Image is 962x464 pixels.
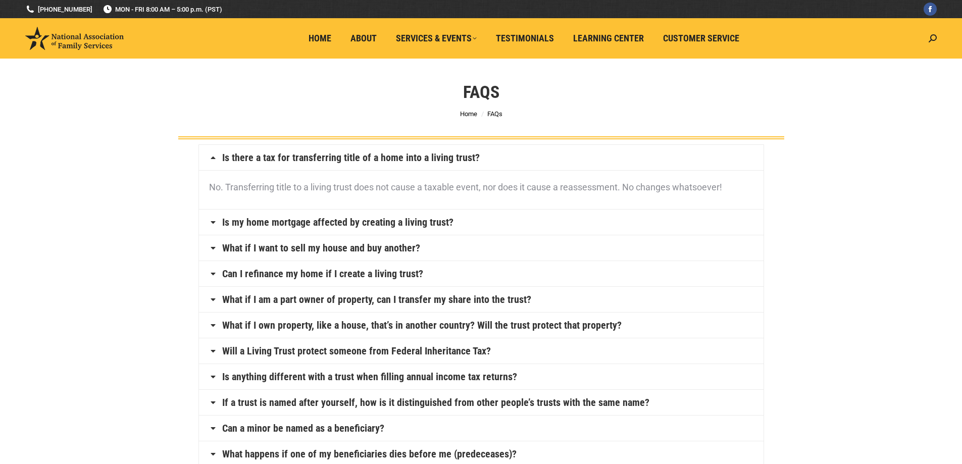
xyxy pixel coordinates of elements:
span: Learning Center [573,33,644,44]
a: Is there a tax for transferring title of a home into a living trust? [222,152,480,163]
a: If a trust is named after yourself, how is it distinguished from other people’s trusts with the s... [222,397,649,407]
a: Is my home mortgage affected by creating a living trust? [222,217,453,227]
a: Home [301,29,338,48]
span: FAQs [487,110,502,118]
a: Facebook page opens in new window [924,3,937,16]
a: Testimonials [489,29,561,48]
a: Can I refinance my home if I create a living trust? [222,269,423,279]
a: [PHONE_NUMBER] [25,5,92,14]
span: About [350,33,377,44]
img: National Association of Family Services [25,27,124,50]
span: Home [309,33,331,44]
a: Can a minor be named as a beneficiary? [222,423,384,433]
a: Learning Center [566,29,651,48]
span: Testimonials [496,33,554,44]
a: About [343,29,384,48]
a: What if I own property, like a house, that’s in another country? Will the trust protect that prop... [222,320,622,330]
p: No. Transferring title to a living trust does not cause a taxable event, nor does it cause a reas... [209,178,753,196]
h1: FAQs [463,81,499,103]
a: Home [460,110,477,118]
a: Will a Living Trust protect someone from Federal Inheritance Tax? [222,346,491,356]
span: Services & Events [396,33,477,44]
a: Is anything different with a trust when filling annual income tax returns? [222,372,517,382]
span: MON - FRI 8:00 AM – 5:00 p.m. (PST) [103,5,222,14]
span: Customer Service [663,33,739,44]
a: What if I want to sell my house and buy another? [222,243,420,253]
a: What if I am a part owner of property, can I transfer my share into the trust? [222,294,531,304]
a: What happens if one of my beneficiaries dies before me (predeceases)? [222,449,517,459]
a: Customer Service [656,29,746,48]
